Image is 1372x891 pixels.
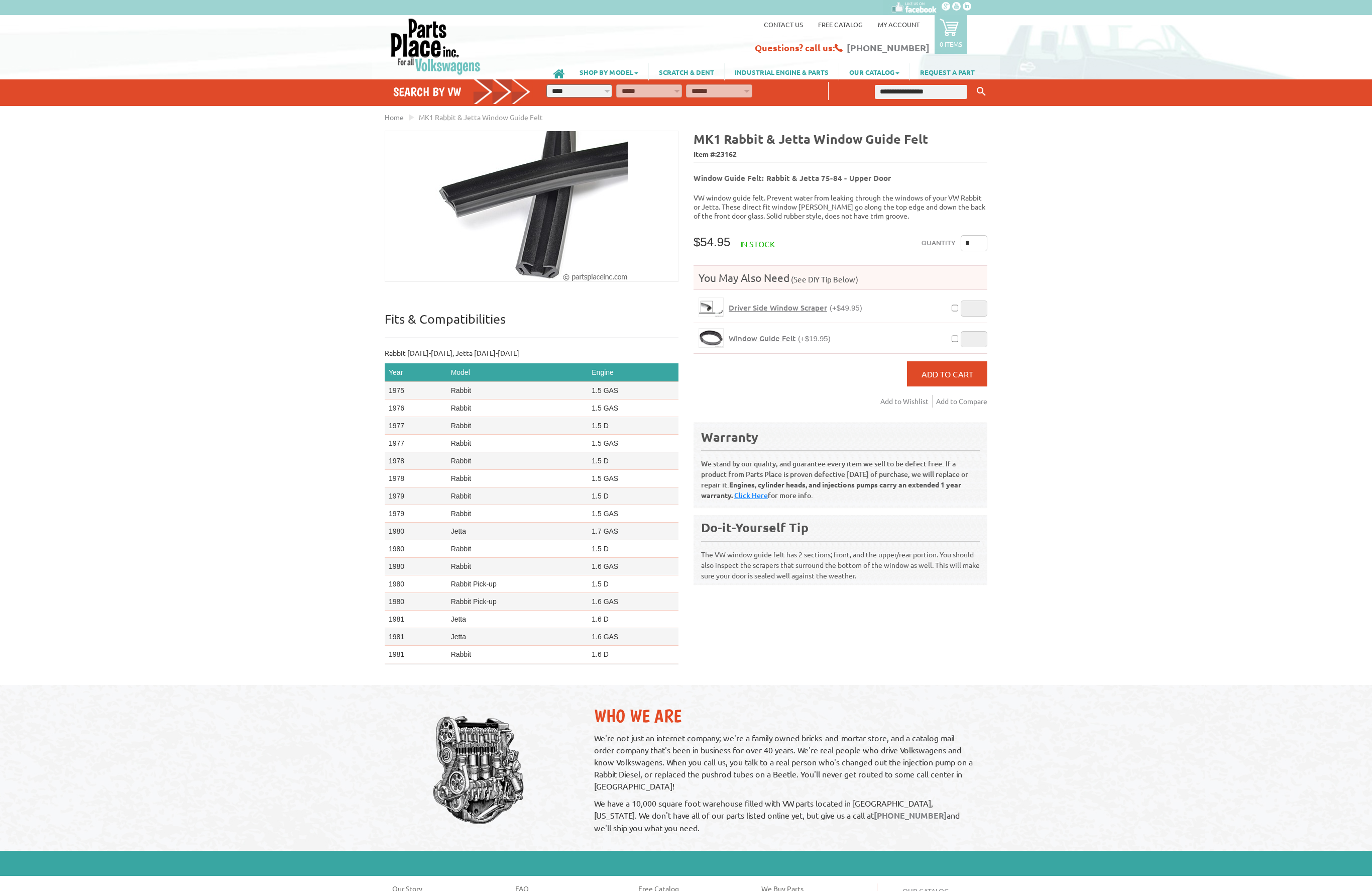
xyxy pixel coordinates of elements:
p: 0 items [940,40,962,48]
p: We have a 10,000 square foot warehouse filled with VW parts located in [GEOGRAPHIC_DATA], [US_STA... [594,797,977,834]
td: Rabbit [447,435,588,452]
span: Driver Side Window Scraper [729,303,827,313]
a: 0 items [935,15,967,54]
span: Item #: [694,147,987,162]
td: 1.5 GAS [588,400,678,417]
a: Click Here [734,490,768,500]
img: Driver Side Window Scraper [699,298,723,317]
b: Engines, cylinder heads, and injections pumps carry an extended 1 year warranty. [701,480,961,500]
label: Quantity [922,235,956,251]
td: 1.5 D [588,540,678,558]
td: 1980 [385,558,447,575]
td: Rabbit [447,487,588,505]
td: 1975 [385,382,447,400]
p: The VW window guide felt has 2 sections; front, and the upper/rear portion. You should also inspe... [701,541,980,581]
a: My Account [878,20,920,29]
td: 1980 [385,575,447,593]
td: 1.5 D [588,575,678,593]
h2: Who We Are [594,705,977,727]
td: 1980 [385,540,447,558]
td: 1.5 D [588,487,678,505]
td: 1981 [385,663,447,681]
div: Warranty [701,429,980,445]
span: MK1 Rabbit & Jetta Window Guide Felt [419,113,543,122]
b: MK1 Rabbit & Jetta Window Guide Felt [694,131,928,147]
span: 23162 [717,149,737,158]
img: MK1 Rabbit & Jetta Window Guide Felt [435,131,628,281]
a: OUR CATALOG [839,63,909,80]
p: Fits & Compatibilities [385,311,678,338]
a: Window Guide Felt [699,328,724,348]
span: In stock [740,239,775,249]
td: Rabbit Pick-up [447,575,588,593]
span: $54.95 [694,235,730,249]
a: Driver Side Window Scraper(+$49.95) [729,303,862,313]
a: Home [385,113,404,122]
td: Rabbit Pick-up [447,593,588,611]
td: 1.6 GAS [588,558,678,575]
td: 1977 [385,435,447,452]
span: (+$19.95) [798,334,831,343]
td: 1.6 GAS [588,593,678,611]
td: Jetta [447,523,588,540]
a: Free Catalog [818,20,863,29]
p: Rabbit [DATE]-[DATE], Jetta [DATE]-[DATE] [385,348,678,358]
td: Rabbit [447,470,588,487]
td: Rabbit [447,663,588,681]
td: 1978 [385,452,447,470]
img: Window Guide Felt [699,329,723,347]
td: 1.7 GAS [588,523,678,540]
p: VW window guide felt. Prevent water from leaking through the windows of your VW Rabbit or Jetta. ... [694,193,987,220]
a: REQUEST A PART [910,63,985,80]
td: Rabbit [447,646,588,663]
th: Engine [588,363,678,382]
td: 1.7 GAS [588,663,678,681]
span: (+$49.95) [830,304,862,312]
a: [PHONE_NUMBER] [874,810,947,821]
a: Window Guide Felt(+$19.95) [729,334,831,343]
button: Add to Cart [907,361,987,386]
a: SHOP BY MODEL [569,63,648,80]
td: Rabbit [447,417,588,435]
a: INDUSTRIAL ENGINE & PARTS [725,63,839,80]
td: Rabbit [447,452,588,470]
td: 1976 [385,400,447,417]
a: SCRATCH & DENT [649,63,724,80]
td: 1977 [385,417,447,435]
td: 1.6 D [588,611,678,628]
p: We're not just an internet company; we're a family owned bricks-and-mortar store, and a catalog m... [594,732,977,792]
td: 1981 [385,611,447,628]
th: Model [447,363,588,382]
td: 1.6 D [588,646,678,663]
a: Add to Wishlist [880,395,933,408]
td: 1980 [385,593,447,611]
td: Rabbit [447,540,588,558]
td: 1.5 GAS [588,382,678,400]
span: (See DIY Tip Below) [789,274,858,284]
a: Driver Side Window Scraper [699,298,724,317]
td: 1.5 D [588,452,678,470]
th: Year [385,363,447,382]
td: 1979 [385,487,447,505]
h4: You May Also Need [694,271,987,284]
a: Add to Compare [936,395,987,408]
td: Jetta [447,611,588,628]
td: 1979 [385,505,447,523]
td: 1981 [385,628,447,646]
td: Rabbit [447,382,588,400]
td: 1.5 GAS [588,505,678,523]
td: 1.5 GAS [588,435,678,452]
td: Rabbit [447,400,588,417]
td: 1.5 GAS [588,470,678,487]
td: Jetta [447,628,588,646]
span: Window Guide Felt [729,333,795,343]
td: 1981 [385,646,447,663]
td: Rabbit [447,558,588,575]
td: 1978 [385,470,447,487]
a: Contact us [764,20,803,29]
b: Do-it-Yourself Tip [701,519,809,535]
td: 1.5 D [588,417,678,435]
td: Rabbit [447,505,588,523]
p: We stand by our quality, and guarantee every item we sell to be defect free. If a product from Pa... [701,450,980,501]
